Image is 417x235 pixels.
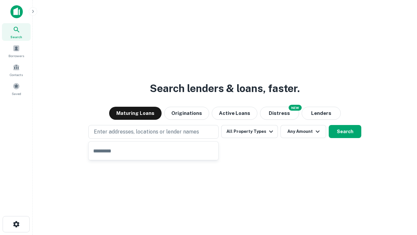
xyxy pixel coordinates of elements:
a: Borrowers [2,42,31,60]
button: Active Loans [212,107,257,120]
a: Saved [2,80,31,98]
span: Contacts [10,72,23,77]
h3: Search lenders & loans, faster. [150,81,300,96]
button: Any Amount [280,125,326,138]
div: NEW [289,105,302,111]
button: Search distressed loans with lien and other non-mortgage details. [260,107,299,120]
button: Enter addresses, locations or lender names [88,125,219,139]
button: Search [329,125,361,138]
button: Maturing Loans [109,107,162,120]
button: All Property Types [221,125,278,138]
a: Search [2,23,31,41]
span: Borrowers [8,53,24,58]
img: capitalize-icon.png [10,5,23,18]
iframe: Chat Widget [384,183,417,214]
span: Saved [12,91,21,96]
p: Enter addresses, locations or lender names [94,128,199,136]
button: Originations [164,107,209,120]
button: Lenders [302,107,341,120]
a: Contacts [2,61,31,79]
span: Search [10,34,22,39]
